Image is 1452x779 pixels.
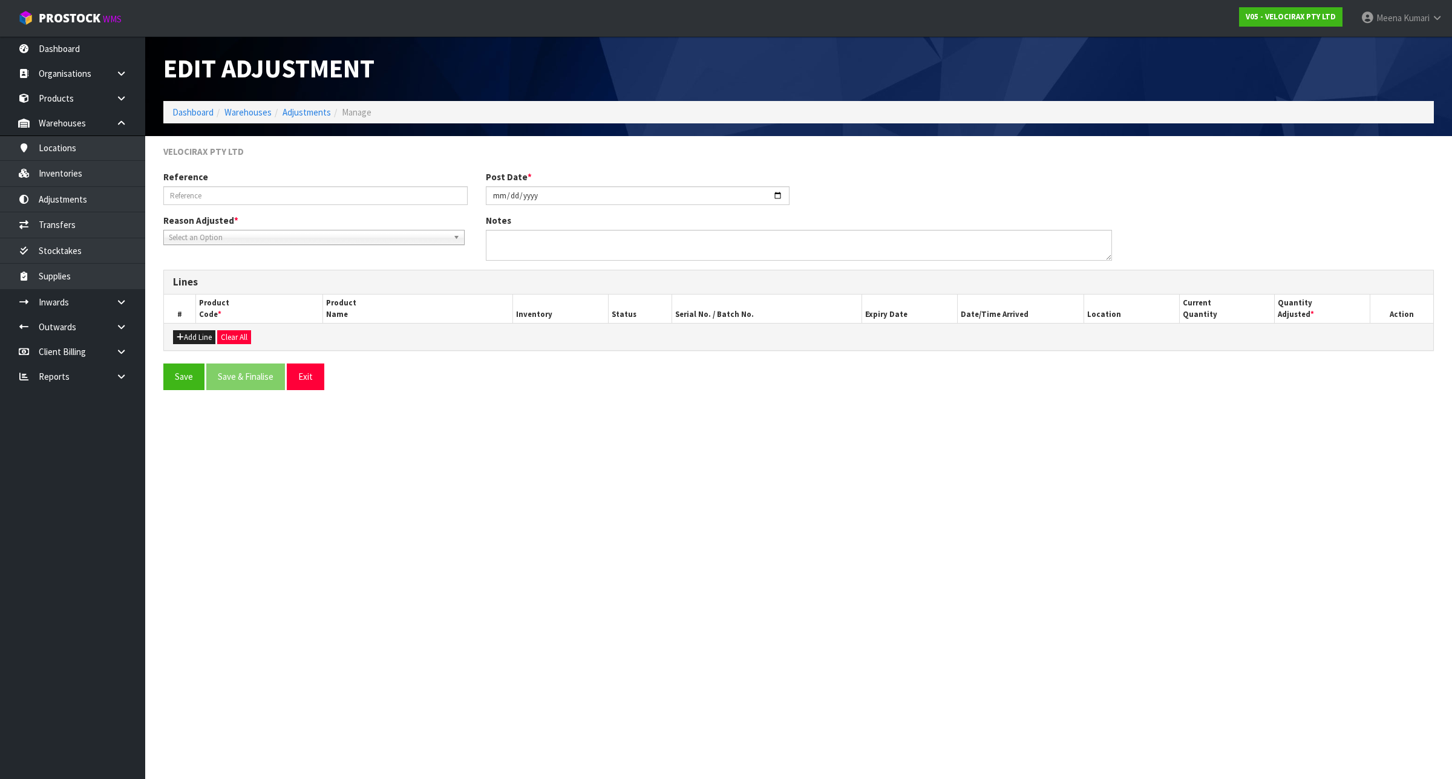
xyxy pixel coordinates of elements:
label: Reference [163,171,208,183]
th: Inventory [513,295,608,323]
strong: V05 - VELOCIRAX PTY LTD [1246,11,1336,22]
a: V05 - VELOCIRAX PTY LTD [1239,7,1342,27]
span: Edit Adjustment [163,52,374,85]
th: Location [1084,295,1179,323]
th: Quantity Adjusted [1275,295,1370,323]
span: VELOCIRAX PTY LTD [163,146,244,157]
span: Manage [342,106,371,118]
a: Dashboard [172,106,214,118]
a: Warehouses [224,106,272,118]
th: # [164,295,195,323]
img: cube-alt.png [18,10,33,25]
th: Product Code [195,295,322,323]
label: Notes [486,214,511,227]
th: Date/Time Arrived [957,295,1084,323]
th: Action [1370,295,1433,323]
span: Select an Option [169,230,448,245]
span: ProStock [39,10,100,26]
button: Save [163,363,204,389]
label: Reason Adjusted [163,214,238,227]
th: Expiry Date [862,295,957,323]
span: Meena [1376,12,1402,24]
span: Kumari [1404,12,1430,24]
button: Save & Finalise [206,363,285,389]
th: Serial No. / Batch No. [672,295,862,323]
th: Current Quantity [1179,295,1274,323]
small: WMS [103,13,122,25]
a: Adjustments [283,106,331,118]
label: Post Date [486,171,532,183]
button: Clear All [217,330,251,345]
button: Add Line [173,330,215,345]
button: Exit [287,363,324,389]
h3: Lines [173,276,1424,288]
th: Product Name [322,295,513,323]
input: Reference [163,186,468,205]
th: Status [608,295,672,323]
